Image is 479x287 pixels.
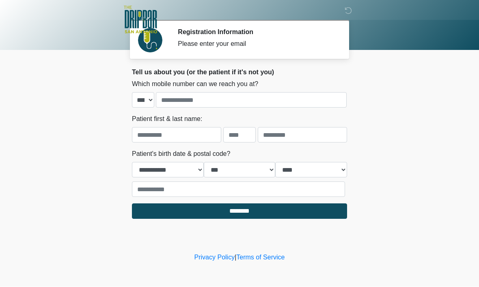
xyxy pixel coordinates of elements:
a: Terms of Service [236,254,285,261]
a: Privacy Policy [194,254,235,261]
h2: Tell us about you (or the patient if it's not you) [132,69,347,76]
label: Patient first & last name: [132,114,202,124]
img: The DRIPBaR - San Antonio Fossil Creek Logo [124,6,157,35]
div: Please enter your email [178,39,335,49]
img: Agent Avatar [138,28,162,53]
a: | [235,254,236,261]
label: Which mobile number can we reach you at? [132,80,258,89]
label: Patient's birth date & postal code? [132,149,230,159]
